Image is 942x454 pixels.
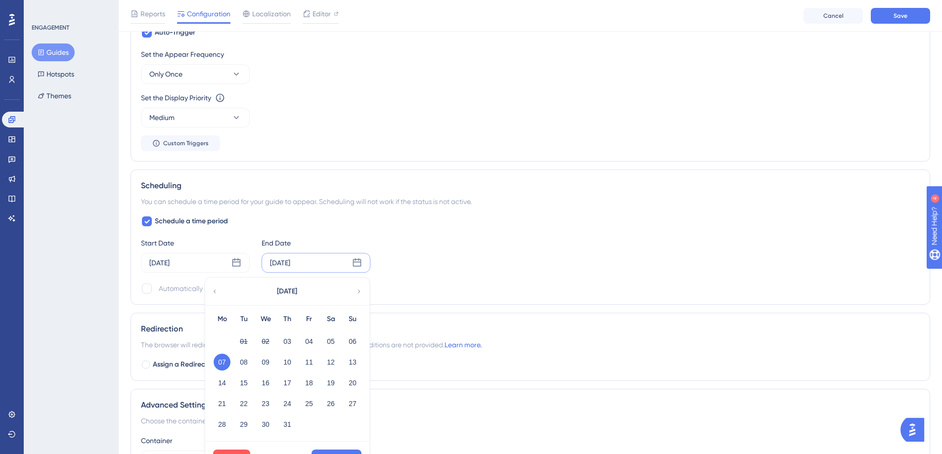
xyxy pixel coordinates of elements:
[237,282,336,301] button: [DATE]
[141,180,920,192] div: Scheduling
[279,374,296,391] button: 17
[320,313,342,325] div: Sa
[214,416,230,433] button: 28
[344,333,361,350] button: 06
[301,354,317,371] button: 11
[235,395,252,412] button: 22
[141,399,920,411] div: Advanced Settings
[141,323,920,335] div: Redirection
[298,313,320,325] div: Fr
[141,48,920,60] div: Set the Appear Frequency
[252,8,291,20] span: Localization
[233,313,255,325] div: Tu
[804,8,863,24] button: Cancel
[214,374,230,391] button: 14
[871,8,930,24] button: Save
[32,87,77,105] button: Themes
[322,374,339,391] button: 19
[276,313,298,325] div: Th
[322,354,339,371] button: 12
[187,8,230,20] span: Configuration
[823,12,844,20] span: Cancel
[141,435,920,447] div: Container
[211,313,233,325] div: Mo
[342,313,363,325] div: Su
[149,257,170,269] div: [DATE]
[301,395,317,412] button: 25
[279,354,296,371] button: 10
[270,257,290,269] div: [DATE]
[214,354,230,371] button: 07
[255,313,276,325] div: We
[140,8,165,20] span: Reports
[32,65,80,83] button: Hotspots
[23,2,62,14] span: Need Help?
[235,333,252,350] button: 01
[214,395,230,412] button: 21
[900,415,930,445] iframe: UserGuiding AI Assistant Launcher
[279,333,296,350] button: 03
[257,395,274,412] button: 23
[279,395,296,412] button: 24
[159,283,362,294] div: Automatically set as “Inactive” when the scheduled period is over.
[32,24,69,32] div: ENGAGEMENT
[235,354,252,371] button: 08
[344,374,361,391] button: 20
[301,374,317,391] button: 18
[163,139,209,147] span: Custom Triggers
[155,27,195,39] span: Auto-Trigger
[445,341,482,349] a: Learn more.
[894,12,907,20] span: Save
[141,339,482,351] span: The browser will redirect to the “Redirection URL” when the Targeting Conditions are not provided.
[155,215,228,227] span: Schedule a time period
[344,354,361,371] button: 13
[141,415,920,427] div: Choose the container and theme for the guide.
[322,333,339,350] button: 05
[344,395,361,412] button: 27
[313,8,331,20] span: Editor
[141,92,211,104] div: Set the Display Priority
[69,5,72,13] div: 4
[235,374,252,391] button: 15
[141,135,220,151] button: Custom Triggers
[322,395,339,412] button: 26
[141,196,920,207] div: You can schedule a time period for your guide to appear. Scheduling will not work if the status i...
[279,416,296,433] button: 31
[257,374,274,391] button: 16
[141,237,250,249] div: Start Date
[141,64,250,84] button: Only Once
[235,416,252,433] button: 29
[301,333,317,350] button: 04
[257,333,274,350] button: 02
[153,359,231,371] span: Assign a Redirection URL
[141,108,250,127] button: Medium
[277,286,297,297] span: [DATE]
[262,237,370,249] div: End Date
[257,354,274,371] button: 09
[149,68,182,80] span: Only Once
[32,43,75,61] button: Guides
[149,112,175,124] span: Medium
[257,416,274,433] button: 30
